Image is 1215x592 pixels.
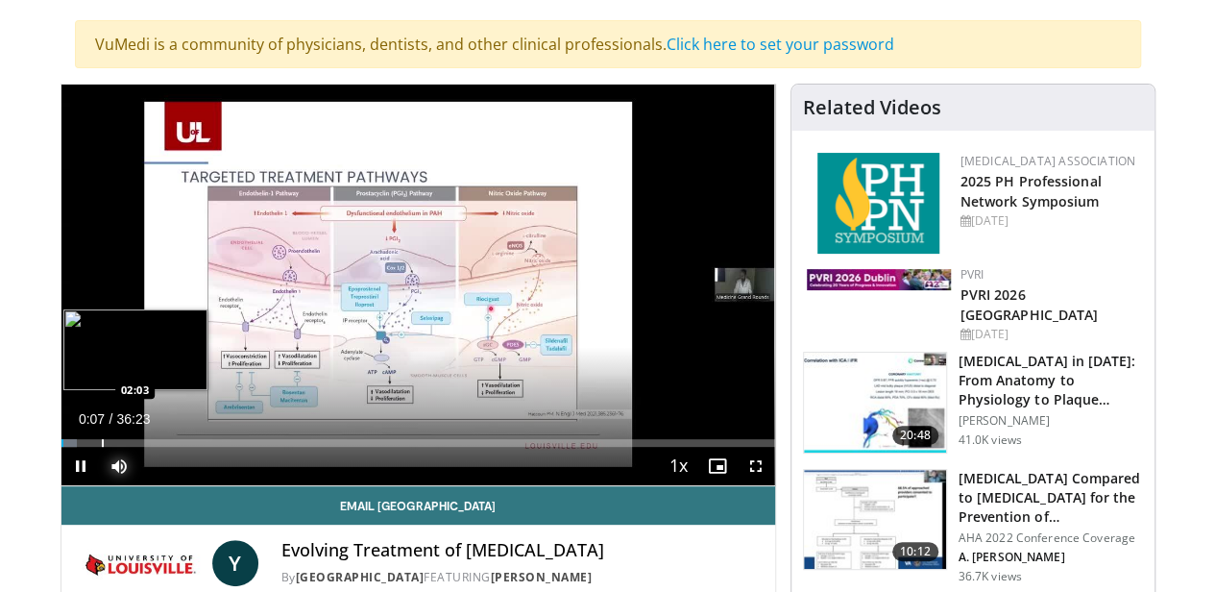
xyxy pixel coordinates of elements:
[79,411,105,427] span: 0:07
[960,326,1139,343] div: [DATE]
[296,569,425,585] a: [GEOGRAPHIC_DATA]
[892,542,938,561] span: 10:12
[100,447,138,485] button: Mute
[77,540,205,586] img: University of Louisville
[61,447,100,485] button: Pause
[959,550,1143,565] p: A. [PERSON_NAME]
[212,540,258,586] a: Y
[959,432,1022,448] p: 41.0K views
[61,486,775,525] a: Email [GEOGRAPHIC_DATA]
[803,352,1143,454] a: 20:48 [MEDICAL_DATA] in [DATE]: From Anatomy to Physiology to Plaque Burden and … [PERSON_NAME] 4...
[960,266,984,283] a: PVRI
[959,569,1022,584] p: 36.7K views
[281,540,760,561] h4: Evolving Treatment of [MEDICAL_DATA]
[804,470,946,570] img: 7c0f9b53-1609-4588-8498-7cac8464d722.150x105_q85_crop-smart_upscale.jpg
[959,469,1143,527] h3: [MEDICAL_DATA] Compared to [MEDICAL_DATA] for the Prevention of…
[61,85,775,486] video-js: Video Player
[804,353,946,453] img: 823da73b-7a00-425d-bb7f-45c8b03b10c3.150x105_q85_crop-smart_upscale.jpg
[803,469,1143,584] a: 10:12 [MEDICAL_DATA] Compared to [MEDICAL_DATA] for the Prevention of… AHA 2022 Conference Covera...
[109,411,113,427] span: /
[959,413,1143,429] p: [PERSON_NAME]
[960,212,1139,230] div: [DATE]
[61,439,775,447] div: Progress Bar
[960,153,1135,169] a: [MEDICAL_DATA] Association
[960,172,1102,210] a: 2025 PH Professional Network Symposium
[75,20,1141,68] div: VuMedi is a community of physicians, dentists, and other clinical professionals.
[807,269,951,290] img: 33783847-ac93-4ca7-89f8-ccbd48ec16ca.webp.150x105_q85_autocrop_double_scale_upscale_version-0.2.jpg
[667,34,894,55] a: Click here to set your password
[63,309,207,390] img: image.jpeg
[281,569,760,586] div: By FEATURING
[817,153,939,254] img: c6978fc0-1052-4d4b-8a9d-7956bb1c539c.png.150x105_q85_autocrop_double_scale_upscale_version-0.2.png
[660,447,698,485] button: Playback Rate
[959,352,1143,409] h3: [MEDICAL_DATA] in [DATE]: From Anatomy to Physiology to Plaque Burden and …
[491,569,593,585] a: [PERSON_NAME]
[960,285,1099,324] a: PVRI 2026 [GEOGRAPHIC_DATA]
[116,411,150,427] span: 36:23
[737,447,775,485] button: Fullscreen
[803,96,941,119] h4: Related Videos
[959,530,1143,546] p: AHA 2022 Conference Coverage
[698,447,737,485] button: Enable picture-in-picture mode
[892,426,938,445] span: 20:48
